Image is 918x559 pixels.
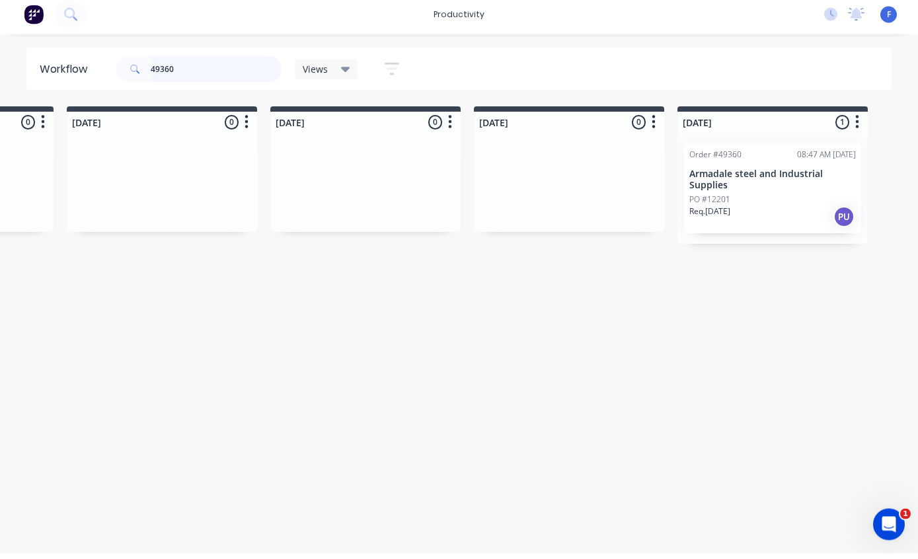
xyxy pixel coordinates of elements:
[689,155,742,167] div: Order #49360
[797,155,856,167] div: 08:47 AM [DATE]
[427,10,491,30] div: productivity
[40,67,94,83] div: Workflow
[151,61,282,88] input: Search for orders...
[689,200,730,211] p: PO #12201
[689,211,730,223] p: Req. [DATE]
[684,149,861,239] div: Order #4936008:47 AM [DATE]Armadale steel and Industrial SuppliesPO #12201Req.[DATE]PU
[873,514,905,546] iframe: Intercom live chat
[900,514,911,525] span: 1
[24,10,44,30] img: Factory
[303,67,328,81] span: Views
[887,14,891,26] span: F
[689,174,856,197] p: Armadale steel and Industrial Supplies
[833,212,855,233] div: PU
